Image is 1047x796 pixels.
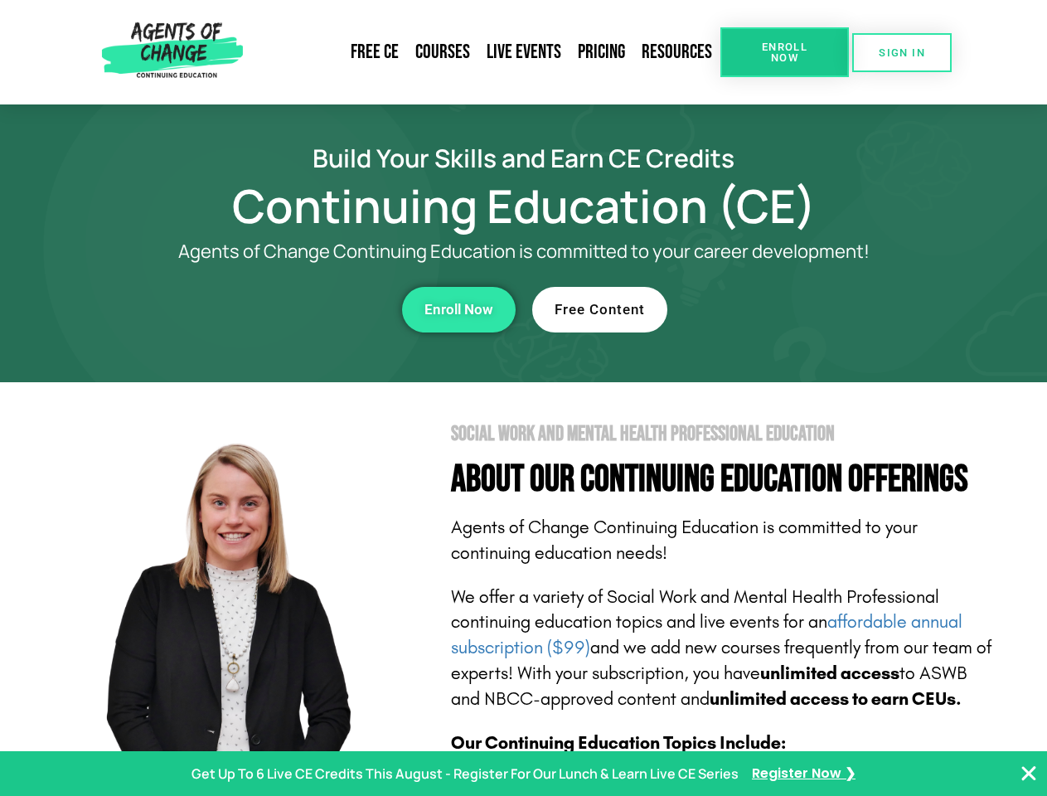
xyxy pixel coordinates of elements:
[752,762,856,786] a: Register Now ❯
[451,461,996,498] h4: About Our Continuing Education Offerings
[760,663,899,684] b: unlimited access
[451,732,786,754] b: Our Continuing Education Topics Include:
[852,33,952,72] a: SIGN IN
[1019,764,1039,784] button: Close Banner
[532,287,667,332] a: Free Content
[747,41,822,63] span: Enroll Now
[633,33,720,71] a: Resources
[478,33,570,71] a: Live Events
[451,585,996,712] p: We offer a variety of Social Work and Mental Health Professional continuing education topics and ...
[555,303,645,317] span: Free Content
[51,146,996,170] h2: Build Your Skills and Earn CE Credits
[451,517,918,564] span: Agents of Change Continuing Education is committed to your continuing education needs!
[191,762,739,786] p: Get Up To 6 Live CE Credits This August - Register For Our Lunch & Learn Live CE Series
[879,47,925,58] span: SIGN IN
[118,241,930,262] p: Agents of Change Continuing Education is committed to your career development!
[342,33,407,71] a: Free CE
[407,33,478,71] a: Courses
[720,27,849,77] a: Enroll Now
[402,287,516,332] a: Enroll Now
[570,33,633,71] a: Pricing
[250,33,720,71] nav: Menu
[451,424,996,444] h2: Social Work and Mental Health Professional Education
[710,688,962,710] b: unlimited access to earn CEUs.
[51,187,996,225] h1: Continuing Education (CE)
[424,303,493,317] span: Enroll Now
